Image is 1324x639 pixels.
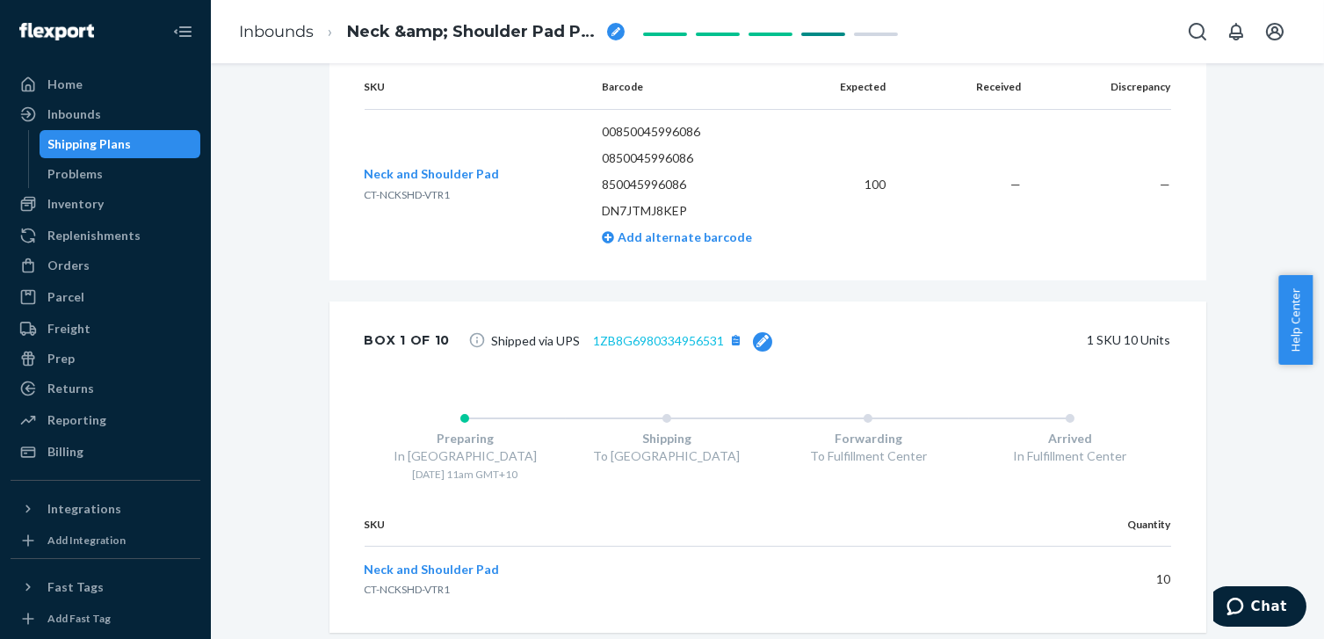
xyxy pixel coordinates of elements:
button: Open Search Box [1180,14,1215,49]
a: Orders [11,251,200,280]
div: To Fulfillment Center [768,447,970,465]
p: DN7JTMJ8KEP [602,202,798,220]
a: Reporting [11,406,200,434]
div: 1 SKU 10 Units [799,323,1170,358]
iframe: Opens a widget where you can chat to one of our agents [1213,586,1306,630]
div: Freight [47,320,90,338]
a: Billing [11,438,200,466]
a: 1ZB8G6980334956531 [593,333,724,348]
a: Prep [11,345,200,373]
a: Replenishments [11,221,200,250]
th: SKU [365,503,948,547]
div: Prep [47,350,75,367]
div: To [GEOGRAPHIC_DATA] [566,447,768,465]
th: Quantity [948,503,1171,547]
span: Neck &amp; Shoulder Pad Packing List CA [347,21,600,44]
div: Home [47,76,83,93]
a: Add Integration [11,530,200,551]
div: In [GEOGRAPHIC_DATA] [365,447,567,465]
div: Fast Tags [47,578,104,596]
div: In Fulfillment Center [969,447,1171,465]
a: Inbounds [11,100,200,128]
div: [DATE] 11am GMT+10 [365,467,567,482]
span: CT-NCKSHD-VTR1 [365,583,451,596]
button: Open notifications [1219,14,1254,49]
div: Problems [48,165,104,183]
div: Inventory [47,195,104,213]
div: Orders [47,257,90,274]
span: Neck and Shoulder Pad [365,166,500,181]
th: Received [900,65,1035,110]
div: Box 1 of 10 [365,323,451,358]
span: — [1010,177,1021,192]
div: Replenishments [47,227,141,244]
img: Flexport logo [19,23,94,40]
div: Billing [47,443,83,461]
th: Barcode [588,65,812,110]
div: Returns [47,380,94,397]
span: — [1161,177,1171,192]
button: Open account menu [1257,14,1292,49]
span: Shipped via UPS [491,329,772,352]
span: Neck and Shoulder Pad [365,562,500,577]
button: Neck and Shoulder Pad [365,165,500,183]
button: Integrations [11,495,200,523]
td: 100 [812,110,900,260]
a: Returns [11,374,200,403]
div: Parcel [47,288,84,306]
span: Add alternate barcode [614,229,752,244]
button: Help Center [1278,275,1313,365]
div: Forwarding [768,430,970,447]
span: CT-NCKSHD-VTR1 [365,188,451,201]
div: Integrations [47,500,121,518]
a: Shipping Plans [40,130,201,158]
a: Add Fast Tag [11,608,200,629]
a: Freight [11,315,200,343]
ol: breadcrumbs [225,6,639,58]
div: Add Fast Tag [47,611,111,626]
th: SKU [365,65,589,110]
a: Problems [40,160,201,188]
a: Inventory [11,190,200,218]
a: Home [11,70,200,98]
th: Discrepancy [1035,65,1170,110]
th: Expected [812,65,900,110]
button: [object Object] [724,329,747,352]
a: Add alternate barcode [602,229,752,244]
button: Close Navigation [165,14,200,49]
td: 10 [948,547,1171,612]
p: 850045996086 [602,176,798,193]
p: 0850045996086 [602,149,798,167]
div: Reporting [47,411,106,429]
button: Neck and Shoulder Pad [365,561,500,578]
div: Arrived [969,430,1171,447]
a: Parcel [11,283,200,311]
p: 00850045996086 [602,123,798,141]
div: Shipping [566,430,768,447]
div: Add Integration [47,533,126,548]
div: Inbounds [47,105,101,123]
button: Fast Tags [11,573,200,601]
div: Shipping Plans [48,135,132,153]
div: Preparing [365,430,567,447]
a: Inbounds [239,22,314,41]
